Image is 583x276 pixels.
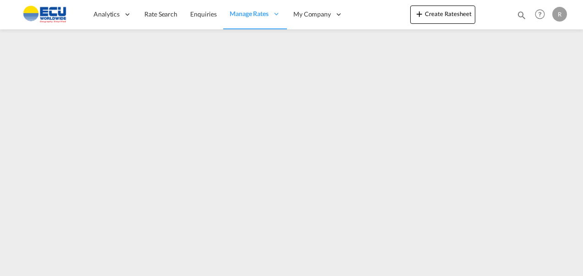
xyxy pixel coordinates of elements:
[414,8,425,19] md-icon: icon-plus 400-fg
[93,10,120,19] span: Analytics
[293,10,331,19] span: My Company
[552,7,567,22] div: R
[14,4,76,25] img: 6cccb1402a9411edb762cf9624ab9cda.png
[532,6,548,22] span: Help
[230,9,269,18] span: Manage Rates
[517,10,527,20] md-icon: icon-magnify
[532,6,552,23] div: Help
[144,10,177,18] span: Rate Search
[517,10,527,24] div: icon-magnify
[190,10,217,18] span: Enquiries
[410,6,475,24] button: icon-plus 400-fgCreate Ratesheet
